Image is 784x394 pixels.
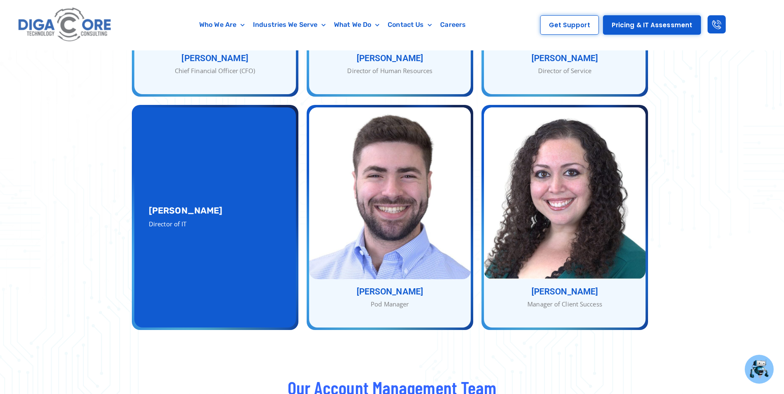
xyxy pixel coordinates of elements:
img: Digacore logo 1 [16,4,114,46]
a: Pricing & IT Assessment [603,15,701,35]
div: Director of IT [149,219,281,229]
h3: [PERSON_NAME] [134,54,296,63]
div: Manager of Client Success [484,299,646,309]
img: Julie Kreuter - Manager of Client Success [484,107,646,279]
span: Get Support [549,22,590,28]
h3: [PERSON_NAME] [484,287,646,296]
a: Who We Are [195,15,249,34]
span: Pricing & IT Assessment [612,22,692,28]
div: Chief Financial Officer (CFO) [134,66,296,76]
nav: Menu [154,15,511,34]
div: Director of Service [484,66,646,76]
img: Rob-Wenger - Pod Manager [309,107,471,279]
a: Contact Us [384,15,436,34]
h3: [PERSON_NAME] [309,287,471,296]
a: Industries We Serve [249,15,330,34]
h3: [PERSON_NAME] [484,54,646,63]
a: Careers [436,15,470,34]
h3: [PERSON_NAME] [309,54,471,63]
a: What We Do [330,15,384,34]
div: Director of Human Resources [309,66,471,76]
h3: [PERSON_NAME] [149,206,281,215]
div: Pod Manager [309,299,471,309]
a: Get Support [540,15,599,35]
